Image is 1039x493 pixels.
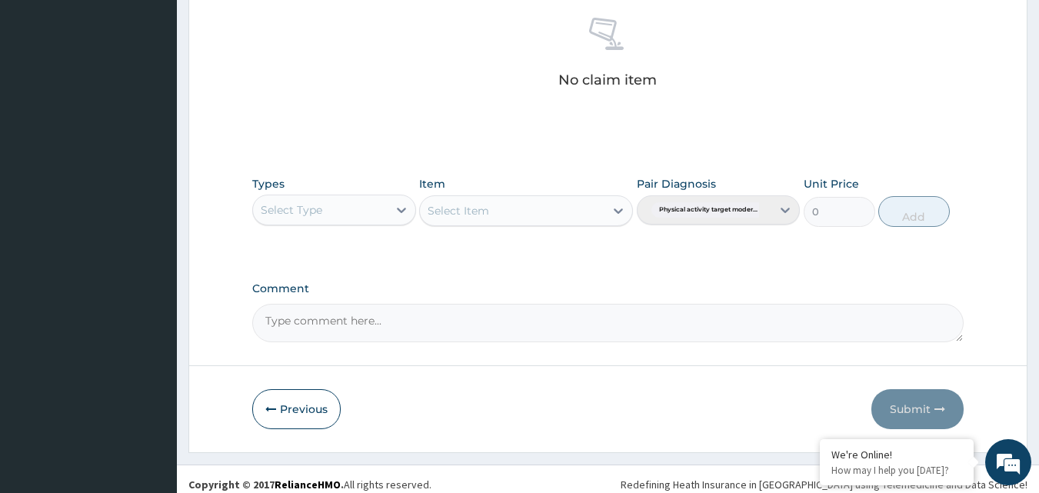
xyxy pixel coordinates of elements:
[252,389,341,429] button: Previous
[252,8,289,45] div: Minimize live chat window
[831,448,962,461] div: We're Online!
[252,178,285,191] label: Types
[621,477,1027,492] div: Redefining Heath Insurance in [GEOGRAPHIC_DATA] using Telemedicine and Data Science!
[831,464,962,477] p: How may I help you today?
[878,196,950,227] button: Add
[8,329,293,383] textarea: Type your message and hit 'Enter'
[558,72,657,88] p: No claim item
[804,176,859,192] label: Unit Price
[871,389,964,429] button: Submit
[89,148,212,304] span: We're online!
[261,202,322,218] div: Select Type
[28,77,62,115] img: d_794563401_company_1708531726252_794563401
[637,176,716,192] label: Pair Diagnosis
[419,176,445,192] label: Item
[275,478,341,491] a: RelianceHMO
[188,478,344,491] strong: Copyright © 2017 .
[252,282,964,295] label: Comment
[80,86,258,106] div: Chat with us now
